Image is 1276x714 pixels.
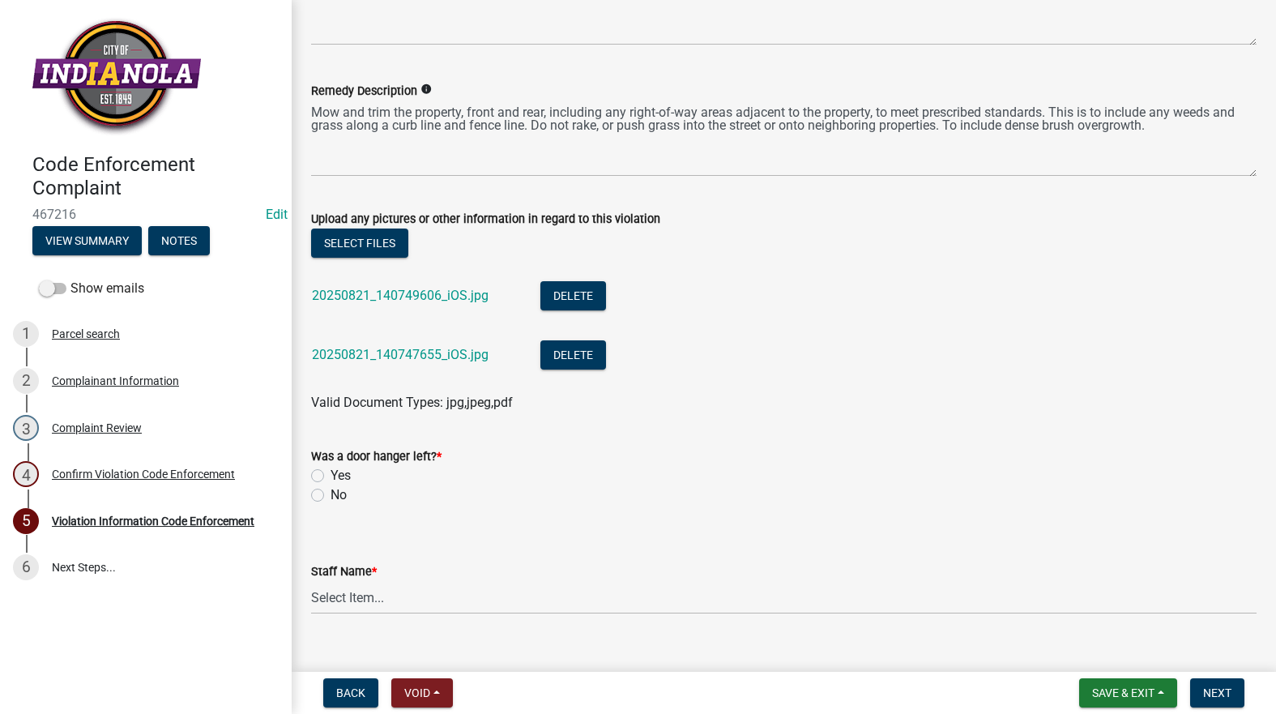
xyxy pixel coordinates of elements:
[266,207,288,222] wm-modal-confirm: Edit Application Number
[312,288,489,303] a: 20250821_140749606_iOS.jpg
[266,207,288,222] a: Edit
[148,235,210,248] wm-modal-confirm: Notes
[311,451,442,463] label: Was a door hanger left?
[331,485,347,505] label: No
[311,86,417,97] label: Remedy Description
[323,678,378,708] button: Back
[52,515,254,527] div: Violation Information Code Enforcement
[13,368,39,394] div: 2
[540,348,606,364] wm-modal-confirm: Delete Document
[39,279,144,298] label: Show emails
[13,415,39,441] div: 3
[13,461,39,487] div: 4
[52,375,179,387] div: Complainant Information
[404,686,430,699] span: Void
[52,468,235,480] div: Confirm Violation Code Enforcement
[336,686,365,699] span: Back
[32,17,201,136] img: City of Indianola, Iowa
[540,340,606,370] button: Delete
[311,229,408,258] button: Select files
[1190,678,1244,708] button: Next
[312,347,489,362] a: 20250821_140747655_iOS.jpg
[1092,686,1154,699] span: Save & Exit
[311,214,660,225] label: Upload any pictures or other information in regard to this violation
[1079,678,1177,708] button: Save & Exit
[148,226,210,255] button: Notes
[391,678,453,708] button: Void
[32,207,259,222] span: 467216
[32,153,279,200] h4: Code Enforcement Complaint
[1203,686,1231,699] span: Next
[32,226,142,255] button: View Summary
[13,508,39,534] div: 5
[420,83,432,95] i: info
[52,422,142,434] div: Complaint Review
[331,466,351,485] label: Yes
[311,395,513,410] span: Valid Document Types: jpg,jpeg,pdf
[32,235,142,248] wm-modal-confirm: Summary
[52,328,120,340] div: Parcel search
[13,321,39,347] div: 1
[540,281,606,310] button: Delete
[540,289,606,305] wm-modal-confirm: Delete Document
[13,554,39,580] div: 6
[311,566,377,578] label: Staff Name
